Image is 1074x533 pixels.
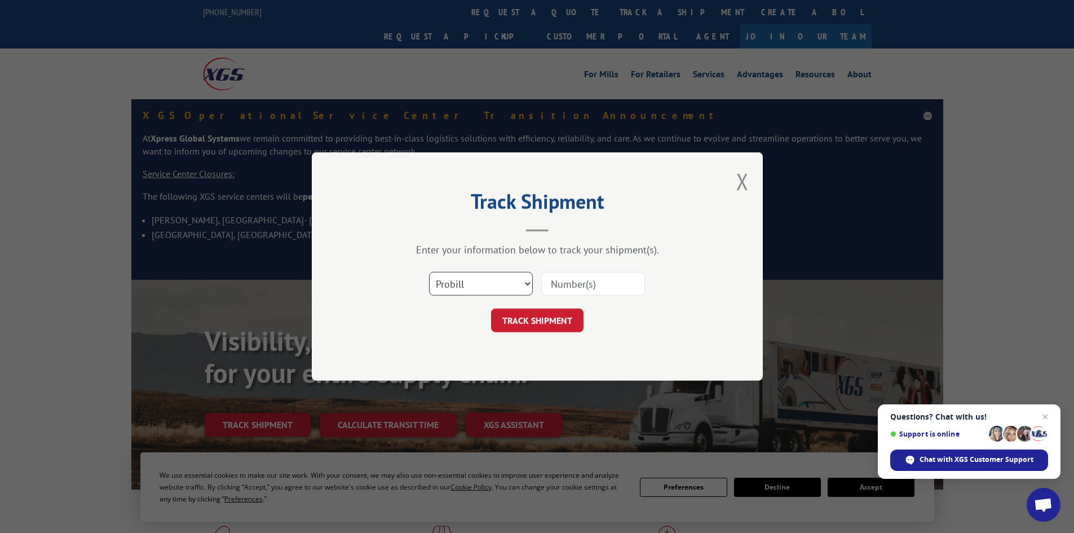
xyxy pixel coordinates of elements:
[736,166,749,196] button: Close modal
[491,309,584,332] button: TRACK SHIPMENT
[890,412,1048,421] span: Questions? Chat with us!
[890,450,1048,471] span: Chat with XGS Customer Support
[1027,488,1060,522] a: Open chat
[368,193,706,215] h2: Track Shipment
[890,430,985,438] span: Support is online
[541,272,645,296] input: Number(s)
[368,243,706,256] div: Enter your information below to track your shipment(s).
[920,455,1033,465] span: Chat with XGS Customer Support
